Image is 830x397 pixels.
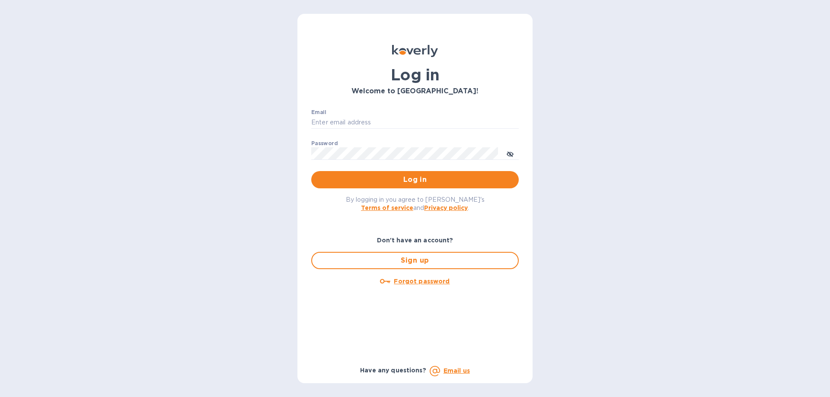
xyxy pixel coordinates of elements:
[311,87,519,95] h3: Welcome to [GEOGRAPHIC_DATA]!
[311,141,338,146] label: Password
[311,171,519,188] button: Log in
[319,255,511,266] span: Sign up
[346,196,485,211] span: By logging in you agree to [PERSON_NAME]'s and .
[311,66,519,84] h1: Log in
[424,204,468,211] a: Privacy policy
[392,45,438,57] img: Koverly
[311,252,519,269] button: Sign up
[377,237,453,244] b: Don't have an account?
[501,145,519,162] button: toggle password visibility
[361,204,413,211] a: Terms of service
[318,175,512,185] span: Log in
[394,278,450,285] u: Forgot password
[311,110,326,115] label: Email
[311,116,519,129] input: Enter email address
[360,367,426,374] b: Have any questions?
[444,367,470,374] a: Email us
